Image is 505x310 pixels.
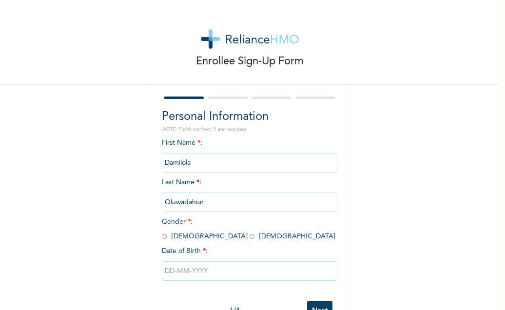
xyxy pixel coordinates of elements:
[162,179,337,206] span: Last Name :
[162,246,208,256] span: Date of Birth :
[162,153,337,173] input: Enter your first name
[162,126,337,133] p: NOTE: Fields marked (*) are required
[162,108,337,126] h2: Personal Information
[162,261,337,281] input: DD-MM-YYYY
[201,29,299,49] img: logo
[162,139,337,166] span: First Name :
[162,218,335,240] span: Gender : [DEMOGRAPHIC_DATA] [DEMOGRAPHIC_DATA]
[196,54,304,70] p: Enrollee Sign-Up Form
[162,193,337,212] input: Enter your last name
